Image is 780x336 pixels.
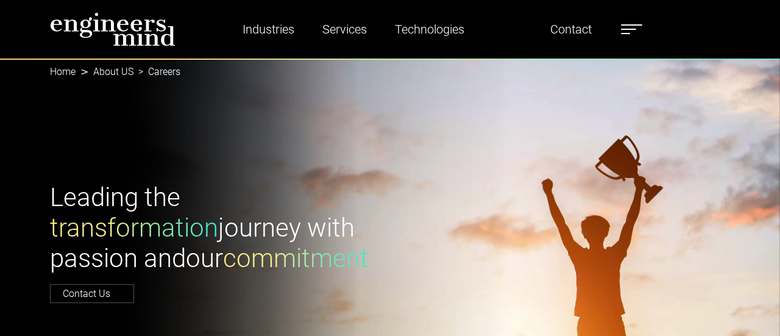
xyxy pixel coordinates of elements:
img: logo [50,12,175,46]
li: Careers [133,65,180,79]
a: About US [93,66,133,77]
a: Technologies [390,15,469,43]
a: Home [50,66,76,77]
h1: Leading the journey with passion and our [50,182,383,274]
nav: breadcrumb [50,59,730,85]
a: Contact Us [50,284,134,303]
span: commitment [223,243,369,273]
a: Contact [545,15,597,43]
a: Industries [238,15,299,43]
span: transformation [50,213,218,243]
a: Services [317,15,372,43]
